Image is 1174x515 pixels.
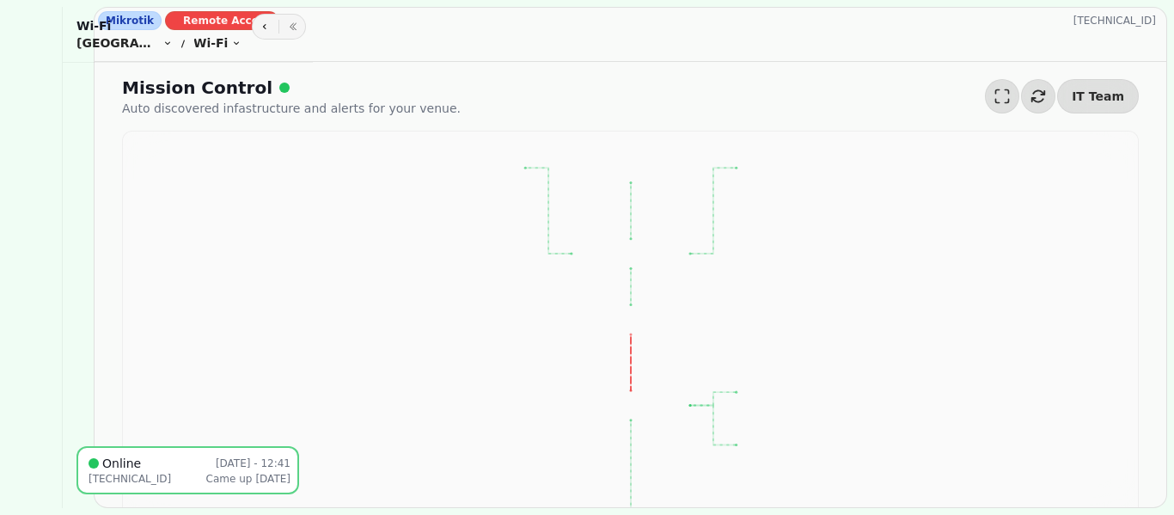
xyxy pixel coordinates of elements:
[206,473,253,485] span: Came up
[102,455,141,472] p: Online
[76,446,299,494] button: Online[DATE] - 12:41[TECHNICAL_ID]Came up[DATE]
[76,34,159,52] span: [GEOGRAPHIC_DATA]
[76,34,242,52] nav: breadcrumb
[1073,14,1163,28] p: [TECHNICAL_ID]
[76,17,242,34] h2: Wi-Fi
[89,472,171,486] p: [TECHNICAL_ID]
[193,34,242,52] button: Wi-Fi
[255,473,290,485] span: [DATE]
[76,34,173,52] button: [GEOGRAPHIC_DATA]
[1057,79,1139,113] button: IT Team
[1072,90,1124,102] span: IT Team
[216,457,290,470] p: [DATE] - 12:41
